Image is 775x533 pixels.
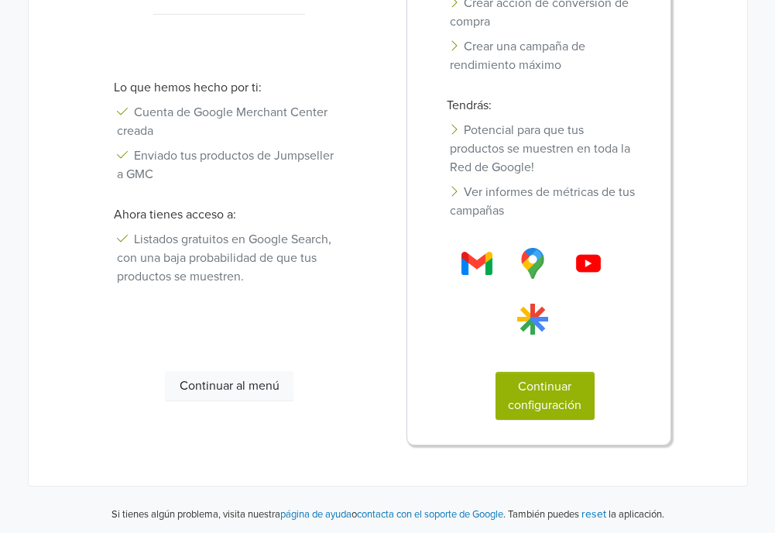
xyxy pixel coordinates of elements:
p: Tendrás: [434,96,656,115]
p: Ahora tienes acceso a: [101,205,358,224]
li: Crear una campaña de rendimiento máximo [434,34,656,77]
li: Listados gratuitos en Google Search, con una baja probabilidad de que tus productos se muestren. [101,227,358,289]
li: Ver informes de métricas de tus campañas [434,180,656,223]
a: página de ayuda [280,508,351,521]
img: Gmail Logo [573,248,604,279]
p: Lo que hemos hecho por ti: [101,78,358,97]
p: También puedes la aplicación. [506,505,664,523]
li: Potencial para que tus productos se muestren en toda la Red de Google! [434,118,656,180]
img: Gmail Logo [461,248,492,279]
li: Cuenta de Google Merchant Center creada [101,100,358,143]
button: reset [581,505,606,523]
button: Continuar configuración [496,372,595,420]
button: Continuar al menú [165,371,293,401]
img: Gmail Logo [517,248,548,279]
a: contacta con el soporte de Google [357,508,503,521]
li: Enviado tus productos de Jumpseller a GMC [101,143,358,187]
p: Si tienes algún problema, visita nuestra o . [111,507,506,523]
img: Gmail Logo [517,304,548,335]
